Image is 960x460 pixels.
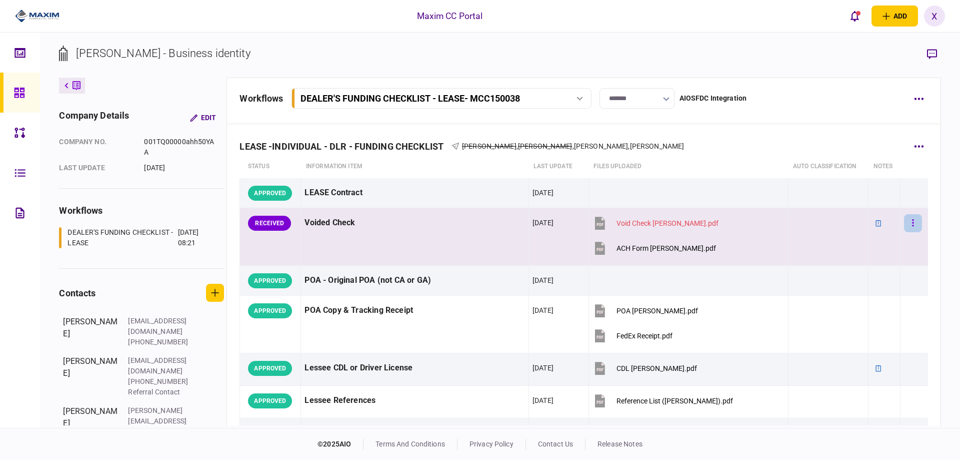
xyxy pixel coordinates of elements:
a: privacy policy [469,440,513,448]
div: Lessee References [304,389,525,412]
a: contact us [538,440,573,448]
div: [PERSON_NAME] [63,316,118,347]
div: 001TQ00000ahh50YAA [144,137,216,158]
div: RECEIVED [248,216,291,231]
img: client company logo [15,9,59,24]
div: [DATE] [532,275,553,285]
button: DEALER'S FUNDING CHECKLIST - LEASE- MCC150038 [291,88,591,109]
button: Void Check Linda R Meeks.pdf [592,212,718,234]
span: [PERSON_NAME] [630,142,684,150]
button: open notifications list [844,6,865,27]
div: AIOSFDC Integration [679,93,747,104]
div: LEASE -INDIVIDUAL - DLR - FUNDING CHECKLIST [239,141,451,152]
div: © 2025 AIO [317,439,363,449]
th: status [240,155,301,178]
button: CDL Linda Meeks.pdf [592,357,697,379]
div: [DATE] 08:21 [178,227,212,248]
span: [PERSON_NAME] [462,142,516,150]
button: Edit [182,109,224,127]
a: terms and conditions [375,440,445,448]
div: APPROVED [248,273,292,288]
button: ACH Form Linda Meeks.pdf [592,237,716,259]
div: [DATE] [532,363,553,373]
div: APPROVED [248,186,292,201]
th: last update [528,155,588,178]
div: last update [59,163,134,173]
div: [DATE] [532,305,553,315]
a: DEALER'S FUNDING CHECKLIST - LEASE[DATE] 08:21 [59,227,211,248]
div: [PERSON_NAME][EMAIL_ADDRESS][DOMAIN_NAME] [128,405,193,437]
span: , [628,142,629,150]
button: POA Linda Meeks.pdf [592,299,698,322]
th: notes [868,155,900,178]
div: [DATE] [532,395,553,405]
div: APPROVED [248,393,292,408]
div: [DATE] [532,188,553,198]
div: [PHONE_NUMBER] [128,376,193,387]
div: [PERSON_NAME] [63,355,118,397]
div: [PERSON_NAME] - Business identity [76,45,250,62]
div: LEASE Contract [304,182,525,204]
div: Void Check Linda R Meeks.pdf [616,219,718,227]
div: [DATE] [144,163,216,173]
button: open adding identity options [871,6,918,27]
div: contacts [59,286,95,300]
button: X [924,6,945,27]
div: workflows [239,92,283,105]
span: [PERSON_NAME] [574,142,628,150]
div: FedEx Receipt.pdf [616,332,672,340]
div: POA Linda Meeks.pdf [616,307,698,315]
div: Referral Contact [128,387,193,397]
span: [PERSON_NAME] [518,142,572,150]
div: company no. [59,137,134,158]
div: Voided Check [304,212,525,234]
button: Reference List (Linda Meeks).pdf [592,389,733,412]
th: Information item [301,155,529,178]
div: Maxim CC Portal [417,10,483,23]
div: POA - Original POA (not CA or GA) [304,269,525,292]
div: ACH Form Linda Meeks.pdf [616,244,716,252]
span: , [516,142,518,150]
div: [EMAIL_ADDRESS][DOMAIN_NAME] [128,355,193,376]
div: [PERSON_NAME] [63,405,118,447]
div: [DATE] [532,218,553,228]
div: 3 Months PERSONAL Bank Statements [304,422,525,444]
div: [PHONE_NUMBER] [128,337,193,347]
div: APPROVED [248,361,292,376]
div: workflows [59,204,224,217]
button: FedEx Receipt.pdf [592,324,672,347]
a: release notes [597,440,642,448]
th: Files uploaded [588,155,788,178]
div: Lessee CDL or Driver License [304,357,525,379]
div: APPROVED [248,303,292,318]
div: company details [59,109,129,127]
div: Reference List (Linda Meeks).pdf [616,397,733,405]
div: CDL Linda Meeks.pdf [616,364,697,372]
div: DEALER'S FUNDING CHECKLIST - LEASE [67,227,175,248]
div: [EMAIL_ADDRESS][DOMAIN_NAME] [128,316,193,337]
div: POA Copy & Tracking Receipt [304,299,525,322]
span: , [572,142,574,150]
div: DEALER'S FUNDING CHECKLIST - LEASE - MCC150038 [300,93,520,104]
th: auto classification [788,155,868,178]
